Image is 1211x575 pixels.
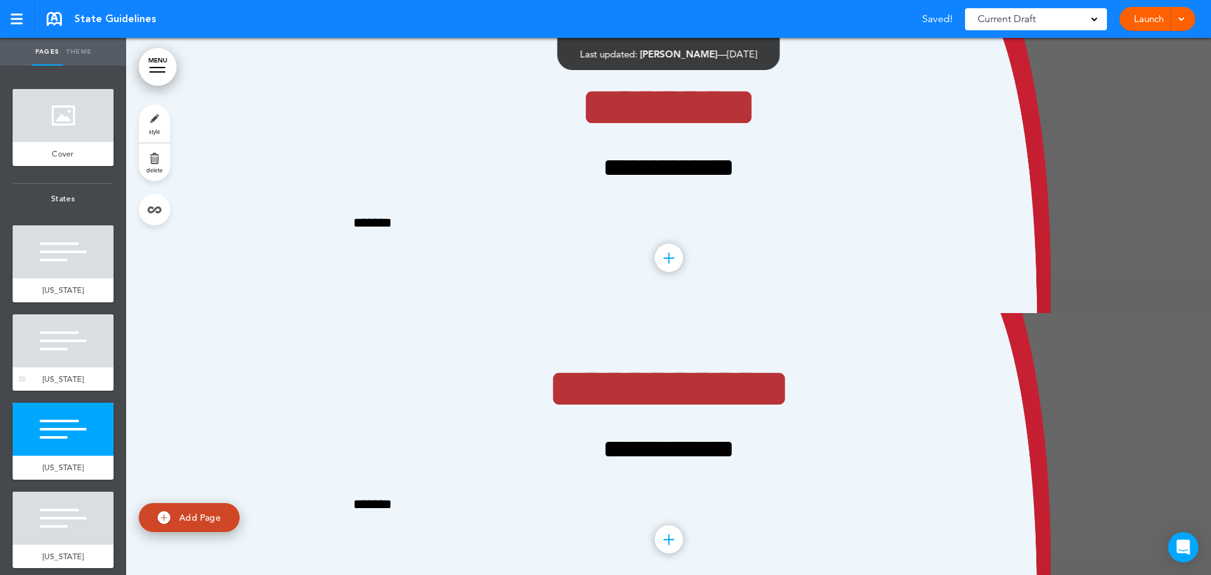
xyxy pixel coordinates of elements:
[727,48,758,60] span: [DATE]
[42,462,85,473] span: [US_STATE]
[74,12,156,26] span: State Guidelines
[13,367,114,391] a: [US_STATE]
[139,503,240,533] a: Add Page
[13,142,114,166] a: Cover
[52,148,74,159] span: Cover
[179,512,221,523] span: Add Page
[922,14,952,24] span: Saved!
[580,49,758,59] div: —
[640,48,718,60] span: [PERSON_NAME]
[63,38,95,66] a: Theme
[13,545,114,569] a: [US_STATE]
[13,278,114,302] a: [US_STATE]
[139,48,177,86] a: MENU
[13,184,114,214] span: States
[158,511,170,524] img: add.svg
[32,38,63,66] a: Pages
[978,10,1036,28] span: Current Draft
[1129,7,1169,31] a: Launch
[139,143,170,181] a: delete
[149,127,160,135] span: style
[42,551,85,562] span: [US_STATE]
[42,285,85,295] span: [US_STATE]
[13,456,114,480] a: [US_STATE]
[146,166,163,174] span: delete
[1168,532,1198,562] div: Open Intercom Messenger
[580,48,638,60] span: Last updated:
[42,374,85,384] span: [US_STATE]
[139,105,170,143] a: style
